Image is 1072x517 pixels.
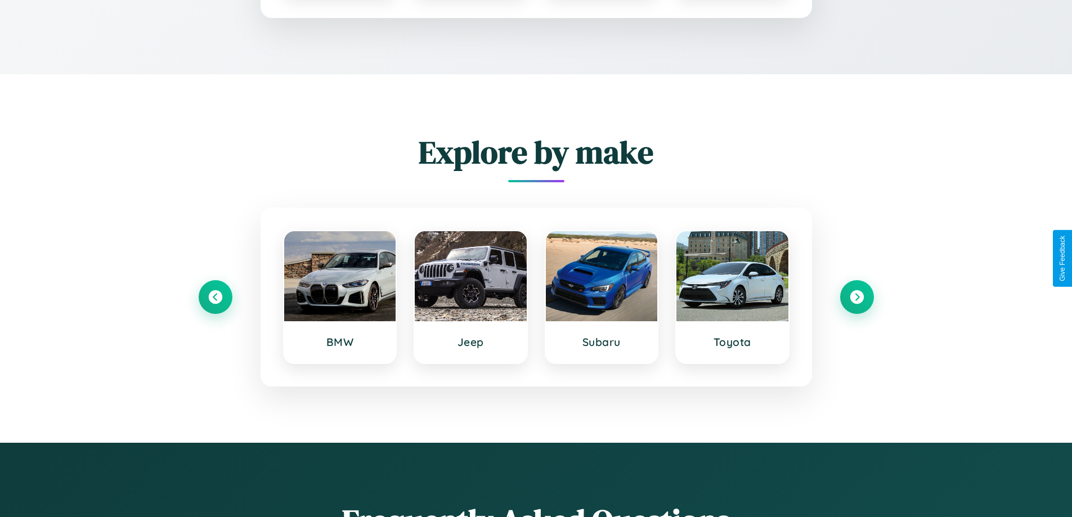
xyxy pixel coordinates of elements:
[1058,236,1066,281] div: Give Feedback
[199,131,874,174] h2: Explore by make
[688,335,777,349] h3: Toyota
[426,335,515,349] h3: Jeep
[557,335,647,349] h3: Subaru
[295,335,385,349] h3: BMW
